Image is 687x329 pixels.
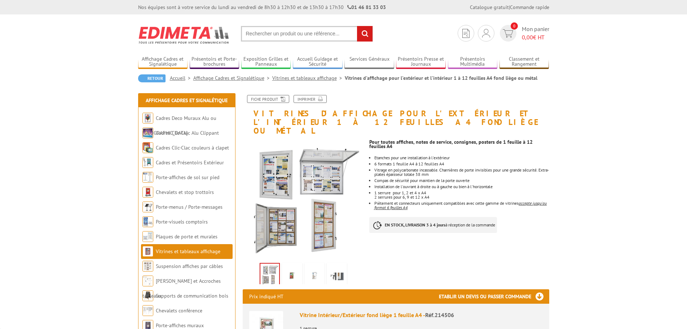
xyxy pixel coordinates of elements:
[499,56,549,68] a: Classement et Rangement
[374,200,547,210] em: accepte jusqu'au format 6 feuilles A4
[156,248,220,255] a: Vitrines et tableaux affichage
[374,156,549,160] p: Etanches pour une installation à l'extérieur
[347,4,386,10] strong: 01 46 81 33 03
[243,139,364,261] img: vitrines_d_affichage_214506_1.jpg
[294,95,327,103] a: Imprimer
[522,34,533,41] span: 0,00
[260,264,279,286] img: vitrines_d_affichage_214506_1.jpg
[156,233,217,240] a: Plaques de porte et murales
[142,216,153,227] img: Porte-visuels comptoirs
[237,95,555,135] h1: Vitrines d'affichage pour l'extérieur et l'intérieur 1 à 12 feuilles A4 fond liège ou métal
[510,4,549,10] a: Commande rapide
[293,56,343,68] a: Accueil Guidage et Sécurité
[156,174,219,181] a: Porte-affiches de sol sur pied
[156,307,202,314] a: Chevalets conférence
[193,75,272,81] a: Affichage Cadres et Signalétique
[283,264,301,287] img: 214510_214511_1.jpg
[142,261,153,272] img: Suspension affiches par câbles
[272,75,345,81] a: Vitrines et tableaux affichage
[142,187,153,198] img: Chevalets et stop trottoirs
[142,276,153,286] img: Cimaises et Accroches tableaux
[344,56,394,68] a: Services Généraux
[142,246,153,257] img: Vitrines et tableaux affichage
[156,218,208,225] a: Porte-visuels comptoirs
[470,4,549,11] div: |
[374,168,549,177] li: Vitrage en polycarbonate incassable. Charnières de porte invisibles pour une grande sécurité. Ext...
[300,311,543,319] div: Vitrine Intérieur/Extérieur fond liège 1 feuille A4 -
[142,115,216,136] a: Cadres Deco Muraux Alu ou [GEOGRAPHIC_DATA]
[369,139,533,150] strong: Pour toutes affiches, notes de service, consignes, posters de 1 feuille à 12 feuilles A4
[156,189,214,195] a: Chevalets et stop trottoirs
[511,22,518,30] span: 0
[425,311,454,319] span: Réf.214506
[522,33,549,42] span: € HT
[374,201,549,210] li: Piètement et connecteurs uniquement compatibles avec cette gamme de vitrines
[170,75,193,81] a: Accueil
[156,144,229,151] a: Cadres Clic-Clac couleurs à clapet
[142,202,153,212] img: Porte-menus / Porte-messages
[142,113,153,124] img: Cadres Deco Muraux Alu ou Bois
[156,159,224,166] a: Cadres et Présentoirs Extérieur
[498,25,549,42] a: devis rapide 0 Mon panier 0,00€ HT
[142,231,153,242] img: Plaques de porte et murales
[156,322,204,329] a: Porte-affiches muraux
[249,289,283,304] p: Prix indiqué HT
[142,172,153,183] img: Porte-affiches de sol sur pied
[369,217,497,233] p: à réception de la commande
[142,305,153,316] img: Chevalets conférence
[374,162,549,166] li: 6 formats 1 feuille A4 à 12 feuilles A4
[156,130,219,136] a: Cadres Clic-Clac Alu Clippant
[448,56,498,68] a: Présentoirs Multimédia
[374,191,549,199] li: 1 serrure pour 1, 2 et 4 x A4 2 serrures pour 6, 9 et 12 x A4
[156,204,223,210] a: Porte-menus / Porte-messages
[522,25,549,42] span: Mon panier
[439,289,549,304] h3: Etablir un devis ou passer commande
[396,56,446,68] a: Présentoirs Presse et Journaux
[142,142,153,153] img: Cadres Clic-Clac couleurs à clapet
[470,4,509,10] a: Catalogue gratuit
[142,157,153,168] img: Cadres et Présentoirs Extérieur
[503,29,513,38] img: devis rapide
[138,74,166,82] a: Retour
[462,29,470,38] img: devis rapide
[142,278,221,299] a: [PERSON_NAME] et Accroches tableaux
[385,222,445,228] strong: EN STOCK, LIVRAISON 3 à 4 jours
[241,56,291,68] a: Exposition Grilles et Panneaux
[374,178,549,183] li: Compas de sécurité pour maintien de la porte ouverte
[241,26,373,42] input: Rechercher un produit ou une référence...
[138,4,386,11] div: Nos équipes sont à votre service du lundi au vendredi de 8h30 à 12h30 et de 13h30 à 17h30
[374,185,549,189] li: Installation de l'ouvrant à droite ou à gauche ou bien à l'horizontale
[146,97,228,104] a: Affichage Cadres et Signalétique
[156,263,223,269] a: Suspension affiches par câbles
[306,264,323,287] img: 214510_214511_2.jpg
[190,56,239,68] a: Présentoirs et Porte-brochures
[328,264,345,287] img: 214510_214511_3.jpg
[138,22,230,48] img: Edimeta
[345,74,537,82] li: Vitrines d'affichage pour l'extérieur et l'intérieur 1 à 12 feuilles A4 fond liège ou métal
[138,56,188,68] a: Affichage Cadres et Signalétique
[357,26,373,42] input: rechercher
[156,293,228,299] a: Supports de communication bois
[247,95,289,103] a: Fiche produit
[482,29,490,38] img: devis rapide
